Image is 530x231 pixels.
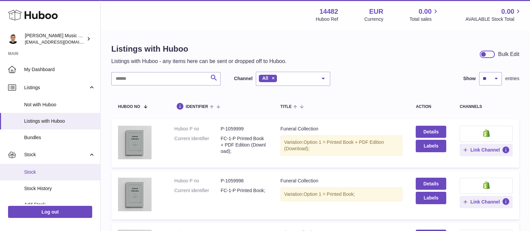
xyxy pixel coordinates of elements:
button: Link Channel [460,144,513,156]
img: internalAdmin-14482@internal.huboo.com [8,34,18,44]
span: title [281,105,292,109]
dd: P-1059998 [221,178,267,184]
label: Show [463,75,476,82]
span: Option 1 = Printed Book; [304,191,355,197]
strong: EUR [369,7,383,16]
span: My Dashboard [24,66,95,73]
dt: Current identifier [174,135,221,155]
div: Bulk Edit [498,51,519,58]
button: Labels [416,140,446,152]
label: Channel [234,75,252,82]
dt: Current identifier [174,187,221,194]
dd: FC-1-P Printed Book; [221,187,267,194]
span: Stock [24,169,95,175]
a: 0.00 Total sales [409,7,439,22]
a: Log out [8,206,92,218]
dd: P-1059999 [221,126,267,132]
img: Funeral Collection [118,126,152,159]
div: Currency [364,16,384,22]
button: Link Channel [460,196,513,208]
strong: 14482 [319,7,338,16]
div: Funeral Collection [281,178,403,184]
span: AVAILABLE Stock Total [465,16,522,22]
span: Huboo no [118,105,140,109]
div: Variation: [281,135,403,156]
dt: Huboo P no [174,126,221,132]
dt: Huboo P no [174,178,221,184]
span: Option 1 = Printed Book + PDF Edition (Download); [284,139,384,151]
p: Listings with Huboo - any items here can be sent or dropped off to Huboo. [111,58,287,65]
span: entries [505,75,519,82]
h1: Listings with Huboo [111,44,287,54]
span: [EMAIL_ADDRESS][DOMAIN_NAME] [25,39,99,45]
span: Listings [24,84,88,91]
span: All [262,75,268,81]
div: Huboo Ref [316,16,338,22]
span: 0.00 [501,7,514,16]
div: Funeral Collection [281,126,403,132]
span: Listings with Huboo [24,118,95,124]
img: shopify-small.png [483,181,490,189]
a: 0.00 AVAILABLE Stock Total [465,7,522,22]
span: 0.00 [419,7,432,16]
div: [PERSON_NAME] Music & Media Publishing - FZCO [25,33,85,45]
div: channels [460,105,513,109]
span: Link Channel [470,147,500,153]
span: Stock History [24,185,95,192]
span: identifier [186,105,208,109]
span: Total sales [409,16,439,22]
a: Details [416,178,446,190]
img: shopify-small.png [483,129,490,137]
img: Funeral Collection [118,178,152,211]
dd: FC-1-P Printed Book + PDF Edition (Download); [221,135,267,155]
div: action [416,105,446,109]
button: Labels [416,192,446,204]
span: Add Stock [24,201,95,208]
span: Bundles [24,134,95,141]
div: Variation: [281,187,403,201]
span: Not with Huboo [24,102,95,108]
span: Link Channel [470,199,500,205]
a: Details [416,126,446,138]
span: Stock [24,152,88,158]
